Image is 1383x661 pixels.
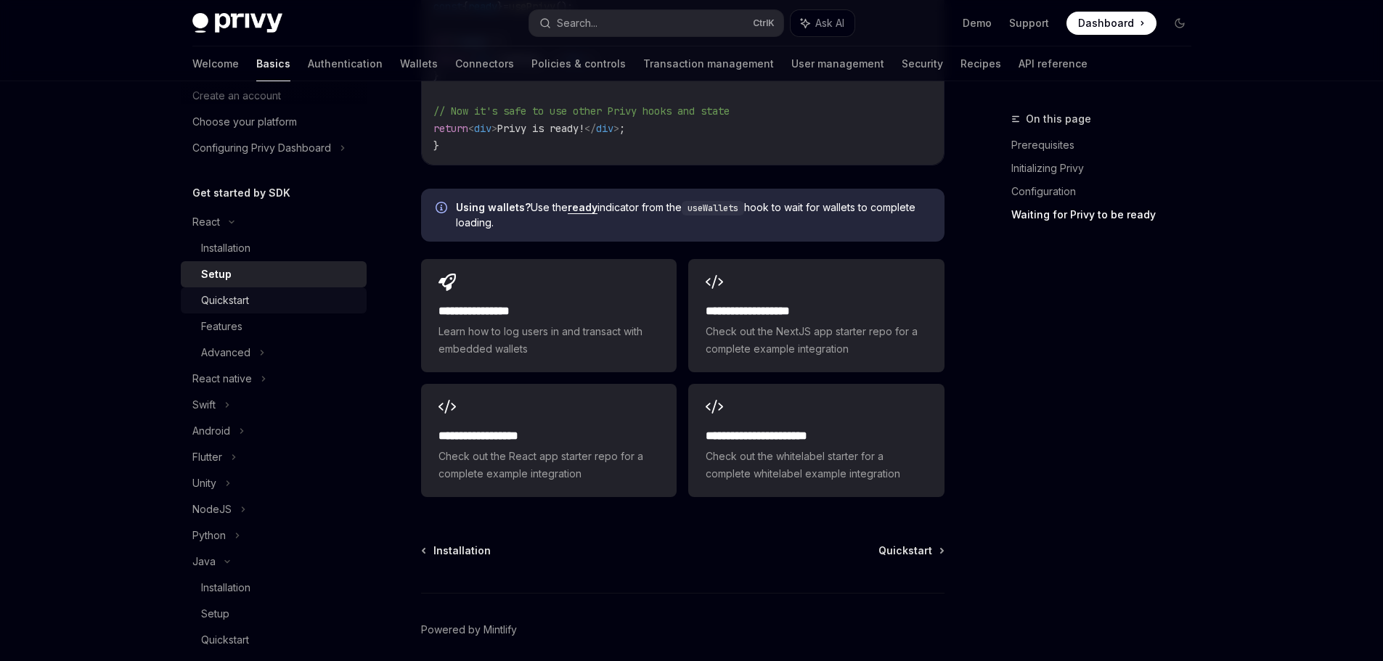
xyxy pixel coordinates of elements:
[192,553,216,570] div: Java
[192,184,290,202] h5: Get started by SDK
[201,579,250,596] div: Installation
[433,104,730,118] span: // Now it's safe to use other Privy hooks and state
[400,46,438,81] a: Wallets
[192,501,232,518] div: NodeJS
[192,370,252,387] div: React native
[433,122,468,135] span: return
[201,266,232,283] div: Setup
[568,201,597,214] a: ready
[192,475,216,492] div: Unity
[192,139,331,157] div: Configuring Privy Dashboard
[688,259,944,372] a: **** **** **** ****Check out the NextJS app starter repo for a complete example integration
[619,122,625,135] span: ;
[791,46,884,81] a: User management
[421,623,517,637] a: Powered by Mintlify
[438,323,659,358] span: Learn how to log users in and transact with embedded wallets
[902,46,943,81] a: Security
[421,384,677,497] a: **** **** **** ***Check out the React app starter repo for a complete example integration
[706,448,926,483] span: Check out the whitelabel starter for a complete whitelabel example integration
[181,601,367,627] a: Setup
[192,13,282,33] img: dark logo
[192,213,220,231] div: React
[201,239,250,257] div: Installation
[438,448,659,483] span: Check out the React app starter repo for a complete example integration
[201,344,250,361] div: Advanced
[256,46,290,81] a: Basics
[192,46,239,81] a: Welcome
[201,631,249,649] div: Quickstart
[192,113,297,131] div: Choose your platform
[433,543,491,558] span: Installation
[1066,12,1156,35] a: Dashboard
[192,422,230,440] div: Android
[682,201,744,215] code: useWallets
[497,122,584,135] span: Privy is ready!
[1168,12,1191,35] button: Toggle dark mode
[791,10,854,36] button: Ask AI
[963,16,992,30] a: Demo
[456,201,531,213] strong: Using wallets?
[1011,134,1203,157] a: Prerequisites
[1009,16,1049,30] a: Support
[181,627,367,653] a: Quickstart
[421,259,677,372] a: **** **** **** *Learn how to log users in and transact with embedded wallets
[960,46,1001,81] a: Recipes
[181,235,367,261] a: Installation
[192,527,226,544] div: Python
[455,46,514,81] a: Connectors
[1011,157,1203,180] a: Initializing Privy
[531,46,626,81] a: Policies & controls
[436,202,450,216] svg: Info
[529,10,783,36] button: Search...CtrlK
[181,261,367,287] a: Setup
[643,46,774,81] a: Transaction management
[584,122,596,135] span: </
[201,605,229,623] div: Setup
[1011,203,1203,226] a: Waiting for Privy to be ready
[433,139,439,152] span: }
[596,122,613,135] span: div
[688,384,944,497] a: **** **** **** **** ***Check out the whitelabel starter for a complete whitelabel example integra...
[181,575,367,601] a: Installation
[201,318,242,335] div: Features
[181,313,367,340] a: Features
[181,287,367,313] a: Quickstart
[753,17,775,29] span: Ctrl K
[181,109,367,135] a: Choose your platform
[491,122,497,135] span: >
[456,200,930,230] span: Use the indicator from the hook to wait for wallets to complete loading.
[423,543,491,558] a: Installation
[468,122,474,135] span: <
[706,323,926,358] span: Check out the NextJS app starter repo for a complete example integration
[201,292,249,309] div: Quickstart
[613,122,619,135] span: >
[192,448,222,466] div: Flutter
[1011,180,1203,203] a: Configuration
[1026,110,1091,128] span: On this page
[192,396,216,414] div: Swift
[815,16,844,30] span: Ask AI
[1078,16,1134,30] span: Dashboard
[878,543,932,558] span: Quickstart
[557,15,597,32] div: Search...
[1019,46,1088,81] a: API reference
[878,543,943,558] a: Quickstart
[474,122,491,135] span: div
[308,46,383,81] a: Authentication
